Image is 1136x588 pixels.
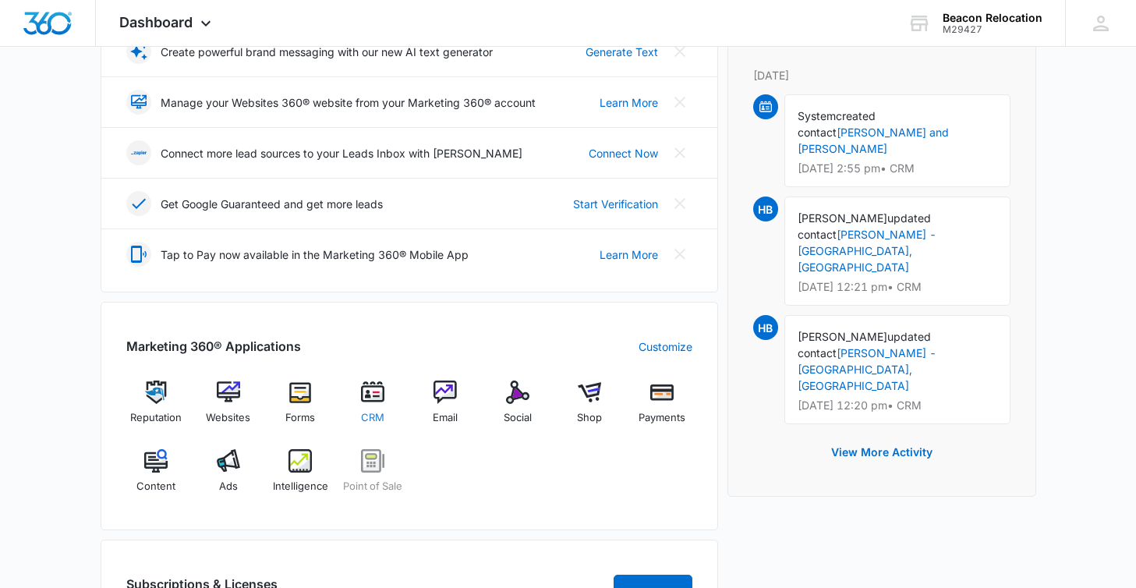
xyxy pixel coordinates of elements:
p: [DATE] 2:55 pm • CRM [798,163,997,174]
a: Learn More [600,246,658,263]
button: Close [667,39,692,64]
p: Connect more lead sources to your Leads Inbox with [PERSON_NAME] [161,145,522,161]
span: Content [136,479,175,494]
a: Generate Text [586,44,658,60]
button: Close [667,242,692,267]
h2: Marketing 360® Applications [126,337,301,356]
a: Start Verification [573,196,658,212]
p: [DATE] 12:20 pm • CRM [798,400,997,411]
a: Point of Sale [343,449,403,505]
button: Close [667,140,692,165]
span: Dashboard [119,14,193,30]
a: [PERSON_NAME] - [GEOGRAPHIC_DATA], [GEOGRAPHIC_DATA] [798,346,936,392]
span: HB [753,315,778,340]
span: Forms [285,410,315,426]
a: Learn More [600,94,658,111]
div: account name [943,12,1042,24]
button: View More Activity [816,434,948,471]
a: Customize [639,338,692,355]
p: [DATE] [753,67,1010,83]
a: Intelligence [271,449,331,505]
span: CRM [361,410,384,426]
a: Websites [198,381,258,437]
span: Point of Sale [343,479,402,494]
a: Content [126,449,186,505]
button: Close [667,191,692,216]
a: [PERSON_NAME] and [PERSON_NAME] [798,126,949,155]
span: Websites [206,410,250,426]
p: Manage your Websites 360® website from your Marketing 360® account [161,94,536,111]
span: Email [433,410,458,426]
span: Payments [639,410,685,426]
span: created contact [798,109,876,139]
a: Email [416,381,476,437]
span: Ads [219,479,238,494]
a: CRM [343,381,403,437]
span: Shop [577,410,602,426]
span: System [798,109,836,122]
a: Payments [632,381,692,437]
button: Close [667,90,692,115]
span: HB [753,197,778,221]
a: Shop [560,381,620,437]
span: [PERSON_NAME] [798,330,887,343]
p: Create powerful brand messaging with our new AI text generator [161,44,493,60]
span: Intelligence [273,479,328,494]
a: Connect Now [589,145,658,161]
a: Social [487,381,547,437]
span: Social [504,410,532,426]
div: account id [943,24,1042,35]
a: Forms [271,381,331,437]
p: [DATE] 12:21 pm • CRM [798,282,997,292]
a: [PERSON_NAME] - [GEOGRAPHIC_DATA], [GEOGRAPHIC_DATA] [798,228,936,274]
a: Ads [198,449,258,505]
span: [PERSON_NAME] [798,211,887,225]
a: Reputation [126,381,186,437]
p: Tap to Pay now available in the Marketing 360® Mobile App [161,246,469,263]
p: Get Google Guaranteed and get more leads [161,196,383,212]
span: Reputation [130,410,182,426]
